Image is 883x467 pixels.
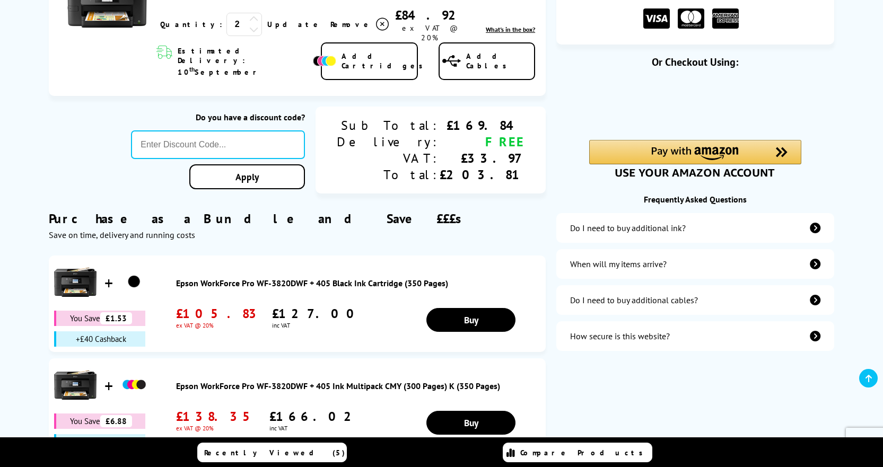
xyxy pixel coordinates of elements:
[131,112,305,122] div: Do you have a discount code?
[570,259,667,269] div: When will my items arrive?
[556,194,834,205] div: Frequently Asked Questions
[49,195,546,240] div: Purchase as a Bundle and Save £££s
[176,322,261,329] span: ex VAT @ 20%
[342,51,429,71] span: Add Cartridges
[54,331,145,347] div: +£40 Cashback
[337,134,440,150] div: Delivery:
[486,25,535,33] a: lnk_inthebox
[440,166,524,183] div: £203.81
[440,150,524,166] div: £33.97
[313,56,336,66] img: Add Cartridges
[643,8,670,29] img: VISA
[390,7,469,23] div: £84.92
[556,213,834,243] a: additional-ink
[678,8,704,29] img: MASTER CARD
[54,364,97,406] img: Epson WorkForce Pro WF-3820DWF + 405 Ink Multipack CMY (300 Pages) K (350 Pages)
[272,322,362,329] span: inc VAT
[176,425,259,432] span: ex VAT @ 20%
[189,164,305,189] a: Apply
[178,46,310,77] span: Estimated Delivery: 10 September
[54,261,97,303] img: Epson WorkForce Pro WF-3820DWF + 405 Black Ink Cartridge (350 Pages)
[440,117,524,134] div: £169.84
[556,55,834,69] div: Or Checkout Using:
[466,51,534,71] span: Add Cables
[570,295,698,305] div: Do I need to buy additional cables?
[176,381,541,391] a: Epson WorkForce Pro WF-3820DWF + 405 Ink Multipack CMY (300 Pages) K (350 Pages)
[49,230,546,240] div: Save on time, delivery and running costs
[556,249,834,279] a: items-arrive
[269,408,360,425] span: £166.02
[337,150,440,166] div: VAT:
[330,16,390,32] a: Delete item from your basket
[54,311,145,326] div: You Save
[440,134,524,150] div: FREE
[204,448,345,457] span: Recently Viewed (5)
[272,305,362,322] span: £127.00
[589,140,801,177] div: Amazon Pay - Use your Amazon account
[54,413,145,429] div: You Save
[337,117,440,134] div: Sub Total:
[570,331,670,341] div: How secure is this website?
[520,448,649,457] span: Compare Products
[570,223,686,233] div: Do I need to buy additional ink?
[330,20,372,29] span: Remove
[100,415,132,427] span: £6.88
[556,321,834,351] a: secure-website
[402,23,458,42] span: ex VAT @ 20%
[503,443,652,462] a: Compare Products
[189,65,195,73] sup: th
[197,443,347,462] a: Recently Viewed (5)
[269,425,360,432] span: inc VAT
[589,86,801,122] iframe: PayPal
[176,408,259,425] span: £138.35
[121,372,147,398] img: Epson WorkForce Pro WF-3820DWF + 405 Ink Multipack CMY (300 Pages) K (350 Pages)
[556,285,834,315] a: additional-cables
[486,25,535,33] span: What's in the box?
[426,308,515,332] a: Buy
[131,130,305,159] input: Enter Discount Code...
[712,8,739,29] img: American Express
[160,20,222,29] span: Quantity:
[176,278,541,288] a: Epson WorkForce Pro WF-3820DWF + 405 Black Ink Cartridge (350 Pages)
[426,411,515,435] a: Buy
[176,305,261,322] span: £105.83
[267,20,322,29] a: Update
[337,166,440,183] div: Total:
[54,434,145,450] div: +£40 Cashback
[121,269,147,295] img: Epson WorkForce Pro WF-3820DWF + 405 Black Ink Cartridge (350 Pages)
[100,312,132,324] span: £1.53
